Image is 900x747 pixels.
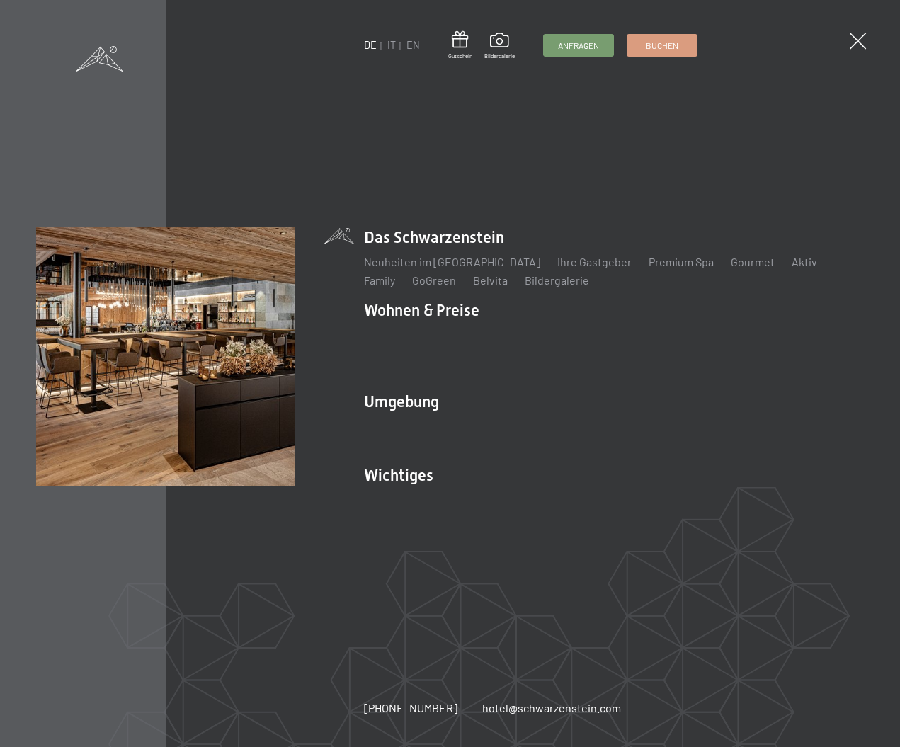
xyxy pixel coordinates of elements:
a: [PHONE_NUMBER] [364,700,457,716]
a: Ihre Gastgeber [557,255,632,268]
img: Wellnesshotel Südtirol SCHWARZENSTEIN - Wellnessurlaub in den Alpen, Wandern und Wellness [36,227,295,486]
a: Anfragen [544,35,613,56]
a: DE [364,39,377,51]
a: GoGreen [412,273,456,287]
span: Bildergalerie [484,52,515,60]
a: IT [387,39,396,51]
a: Buchen [627,35,697,56]
a: Premium Spa [649,255,714,268]
a: Belvita [473,273,508,287]
span: [PHONE_NUMBER] [364,701,457,714]
a: Neuheiten im [GEOGRAPHIC_DATA] [364,255,540,268]
span: Anfragen [558,40,599,52]
a: Gutschein [448,31,472,60]
span: Gutschein [448,52,472,60]
a: Bildergalerie [525,273,589,287]
a: EN [406,39,420,51]
a: Aktiv [792,255,817,268]
a: Bildergalerie [484,33,515,59]
a: hotel@schwarzenstein.com [482,700,621,716]
a: Family [364,273,395,287]
a: Gourmet [731,255,775,268]
span: Buchen [646,40,678,52]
